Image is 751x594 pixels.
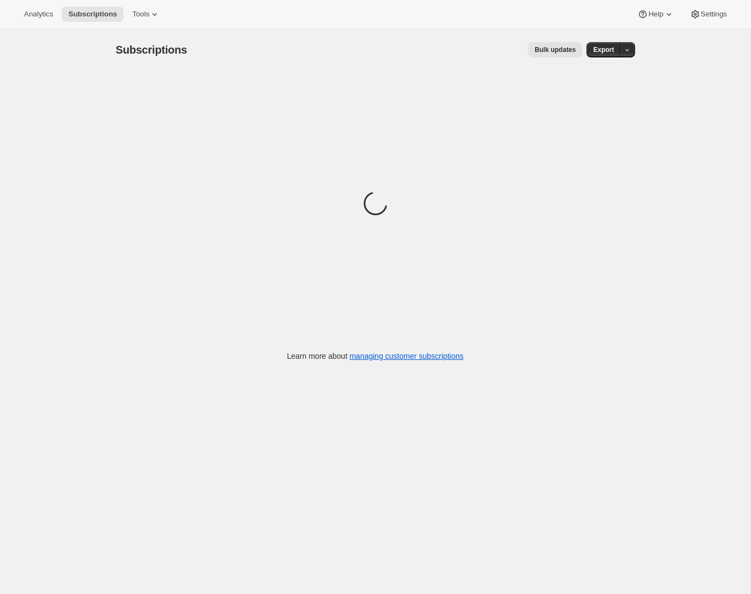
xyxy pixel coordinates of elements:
[17,7,60,22] button: Analytics
[528,42,582,57] button: Bulk updates
[287,351,463,362] p: Learn more about
[132,10,149,19] span: Tools
[701,10,727,19] span: Settings
[586,42,620,57] button: Export
[68,10,117,19] span: Subscriptions
[683,7,734,22] button: Settings
[62,7,124,22] button: Subscriptions
[349,352,463,360] a: managing customer subscriptions
[535,45,576,54] span: Bulk updates
[593,45,614,54] span: Export
[648,10,663,19] span: Help
[116,44,187,56] span: Subscriptions
[24,10,53,19] span: Analytics
[631,7,680,22] button: Help
[126,7,167,22] button: Tools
